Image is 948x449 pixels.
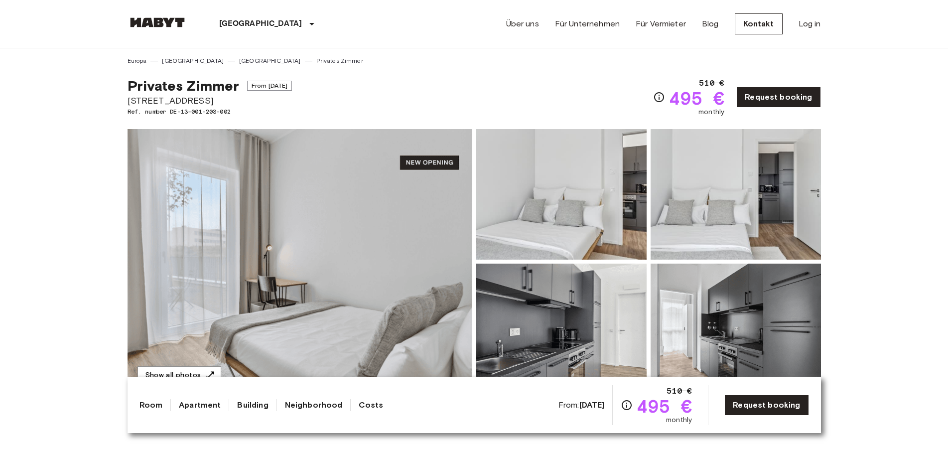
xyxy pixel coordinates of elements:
[285,399,343,411] a: Neighborhood
[239,56,301,65] a: [GEOGRAPHIC_DATA]
[219,18,302,30] p: [GEOGRAPHIC_DATA]
[128,17,187,27] img: Habyt
[736,87,820,108] a: Request booking
[669,89,724,107] span: 495 €
[702,18,719,30] a: Blog
[137,366,221,385] button: Show all photos
[476,264,647,394] img: Picture of unit DE-13-001-203-002
[179,399,221,411] a: Apartment
[651,129,821,260] img: Picture of unit DE-13-001-203-002
[316,56,363,65] a: Privates Zimmer
[555,18,620,30] a: Für Unternehmen
[476,129,647,260] img: Picture of unit DE-13-001-203-002
[699,77,724,89] span: 510 €
[247,81,292,91] span: From [DATE]
[637,397,692,415] span: 495 €
[506,18,539,30] a: Über uns
[128,77,239,94] span: Privates Zimmer
[698,107,724,117] span: monthly
[653,91,665,103] svg: Check cost overview for full price breakdown. Please note that discounts apply to new joiners onl...
[799,18,821,30] a: Log in
[128,107,292,116] span: Ref. number DE-13-001-203-002
[724,395,809,416] a: Request booking
[667,385,692,397] span: 510 €
[162,56,224,65] a: [GEOGRAPHIC_DATA]
[666,415,692,425] span: monthly
[621,399,633,411] svg: Check cost overview for full price breakdown. Please note that discounts apply to new joiners onl...
[558,400,605,411] span: From:
[128,94,292,107] span: [STREET_ADDRESS]
[735,13,783,34] a: Kontakt
[651,264,821,394] img: Picture of unit DE-13-001-203-002
[237,399,268,411] a: Building
[139,399,163,411] a: Room
[128,56,147,65] a: Europa
[636,18,686,30] a: Für Vermieter
[128,129,472,394] img: Marketing picture of unit DE-13-001-203-002
[579,400,605,410] b: [DATE]
[359,399,383,411] a: Costs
